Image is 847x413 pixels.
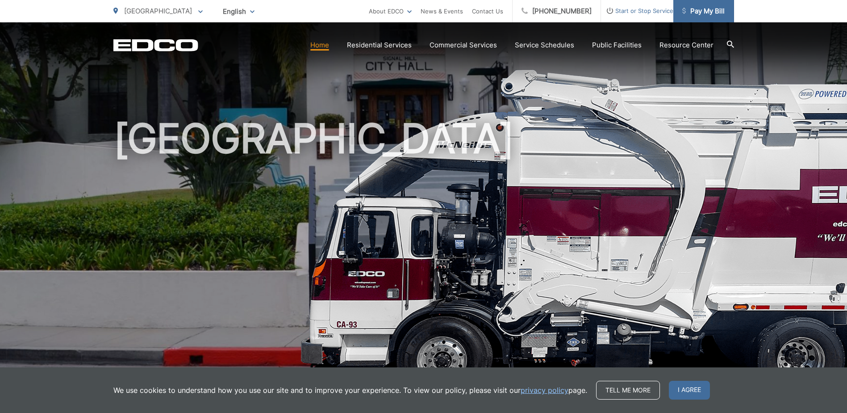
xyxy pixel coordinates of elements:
[521,385,568,396] a: privacy policy
[472,6,503,17] a: Contact Us
[515,40,574,51] a: Service Schedules
[596,381,660,400] a: Tell me more
[113,116,734,399] h1: [GEOGRAPHIC_DATA]
[592,40,642,51] a: Public Facilities
[421,6,463,17] a: News & Events
[310,40,329,51] a: Home
[216,4,261,19] span: English
[682,6,725,17] span: Pay My Bill
[113,385,587,396] p: We use cookies to understand how you use our site and to improve your experience. To view our pol...
[347,40,412,51] a: Residential Services
[113,39,198,51] a: EDCD logo. Return to the homepage.
[369,6,412,17] a: About EDCO
[669,381,710,400] span: I agree
[659,40,713,51] a: Resource Center
[124,7,192,15] span: [GEOGRAPHIC_DATA]
[430,40,497,51] a: Commercial Services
